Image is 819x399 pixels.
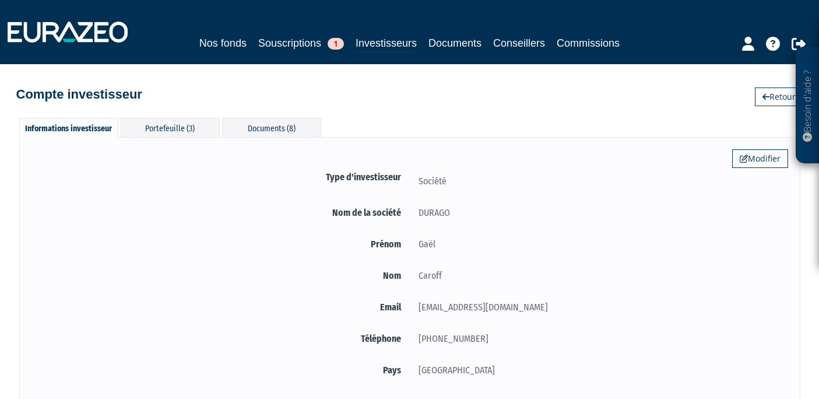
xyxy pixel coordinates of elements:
[428,35,481,51] a: Documents
[31,205,410,220] label: Nom de la société
[199,35,247,51] a: Nos fonds
[121,118,220,137] div: Portefeuille (3)
[410,205,788,220] div: DURAGO
[31,268,410,283] label: Nom
[801,53,814,158] p: Besoin d'aide ?
[31,170,410,184] label: Type d'investisseur
[410,174,788,188] div: Société
[19,118,118,138] div: Informations investisseur
[31,363,410,377] label: Pays
[410,237,788,251] div: Gaël
[493,35,545,51] a: Conseillers
[410,331,788,346] div: [PHONE_NUMBER]
[31,331,410,346] label: Téléphone
[8,22,128,43] img: 1732889491-logotype_eurazeo_blanc_rvb.png
[557,35,620,51] a: Commissions
[410,268,788,283] div: Caroff
[222,118,321,137] div: Documents (8)
[356,35,417,53] a: Investisseurs
[410,300,788,314] div: [EMAIL_ADDRESS][DOMAIN_NAME]
[31,300,410,314] label: Email
[31,237,410,251] label: Prénom
[410,363,788,377] div: [GEOGRAPHIC_DATA]
[328,38,344,50] span: 1
[732,149,788,168] a: Modifier
[755,87,803,106] a: Retour
[16,87,142,101] h4: Compte investisseur
[258,35,344,51] a: Souscriptions1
